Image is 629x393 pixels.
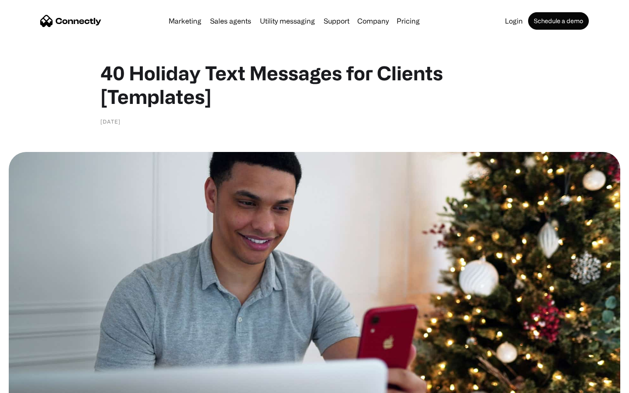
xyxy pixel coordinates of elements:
a: Support [320,17,353,24]
div: [DATE] [100,117,121,126]
ul: Language list [17,378,52,390]
a: Schedule a demo [528,12,589,30]
a: Login [501,17,526,24]
a: Utility messaging [256,17,318,24]
h1: 40 Holiday Text Messages for Clients [Templates] [100,61,529,108]
div: Company [357,15,389,27]
aside: Language selected: English [9,378,52,390]
a: Pricing [393,17,423,24]
a: Sales agents [207,17,255,24]
a: Marketing [165,17,205,24]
